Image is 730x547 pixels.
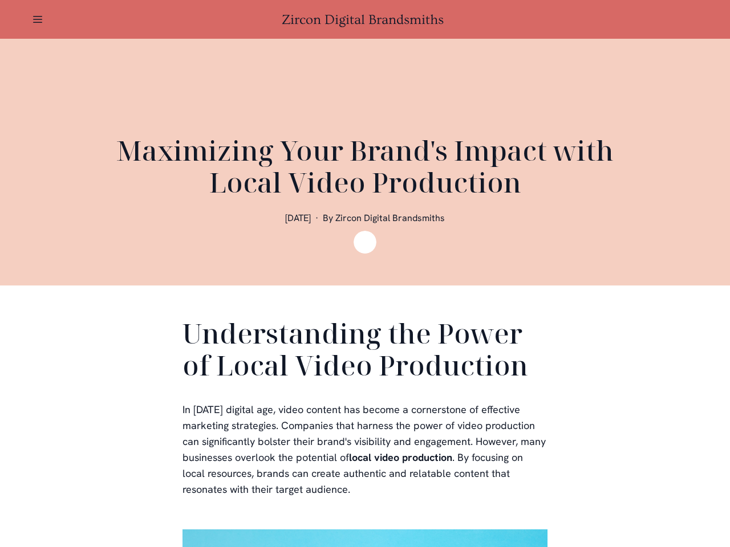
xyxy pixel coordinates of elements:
[282,12,448,27] a: Zircon Digital Brandsmiths
[323,212,445,224] span: By Zircon Digital Brandsmiths
[315,212,318,224] span: ·
[182,402,547,497] p: In [DATE] digital age, video content has become a cornerstone of effective marketing strategies. ...
[349,451,452,464] b: local video production
[285,212,311,224] span: [DATE]
[91,134,639,198] h1: Maximizing Your Brand's Impact with Local Video Production
[354,231,376,254] img: Zircon Digital Brandsmiths
[182,317,547,386] h2: Understanding the Power of Local Video Production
